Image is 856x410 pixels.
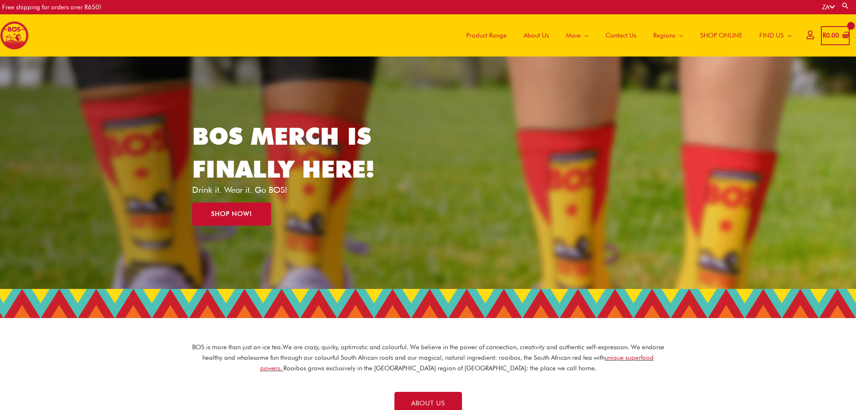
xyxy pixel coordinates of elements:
[192,342,665,373] p: BOS is more than just an ice tea. We are crazy, quirky, optimistic and colourful. We believe in t...
[524,23,549,48] span: About Us
[759,23,784,48] span: FIND US
[557,14,597,57] a: More
[515,14,557,57] a: About Us
[645,14,692,57] a: Regions
[823,32,826,39] span: R
[211,211,252,217] span: SHOP NOW!
[566,23,581,48] span: More
[411,400,445,407] span: ABOUT US
[192,186,387,194] p: Drink it. Wear it. Go BOS!
[692,14,751,57] a: SHOP ONLINE
[653,23,675,48] span: Regions
[822,3,835,11] a: ZA
[458,14,515,57] a: Product Range
[192,202,271,226] a: SHOP NOW!
[821,26,850,45] a: View Shopping Cart, empty
[700,23,742,48] span: SHOP ONLINE
[192,122,375,183] a: BOS MERCH IS FINALLY HERE!
[841,2,850,10] a: Search button
[466,23,507,48] span: Product Range
[597,14,645,57] a: Contact Us
[451,14,800,57] nav: Site Navigation
[823,32,839,39] bdi: 0.00
[260,354,654,372] a: unique superfood powers.
[606,23,636,48] span: Contact Us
